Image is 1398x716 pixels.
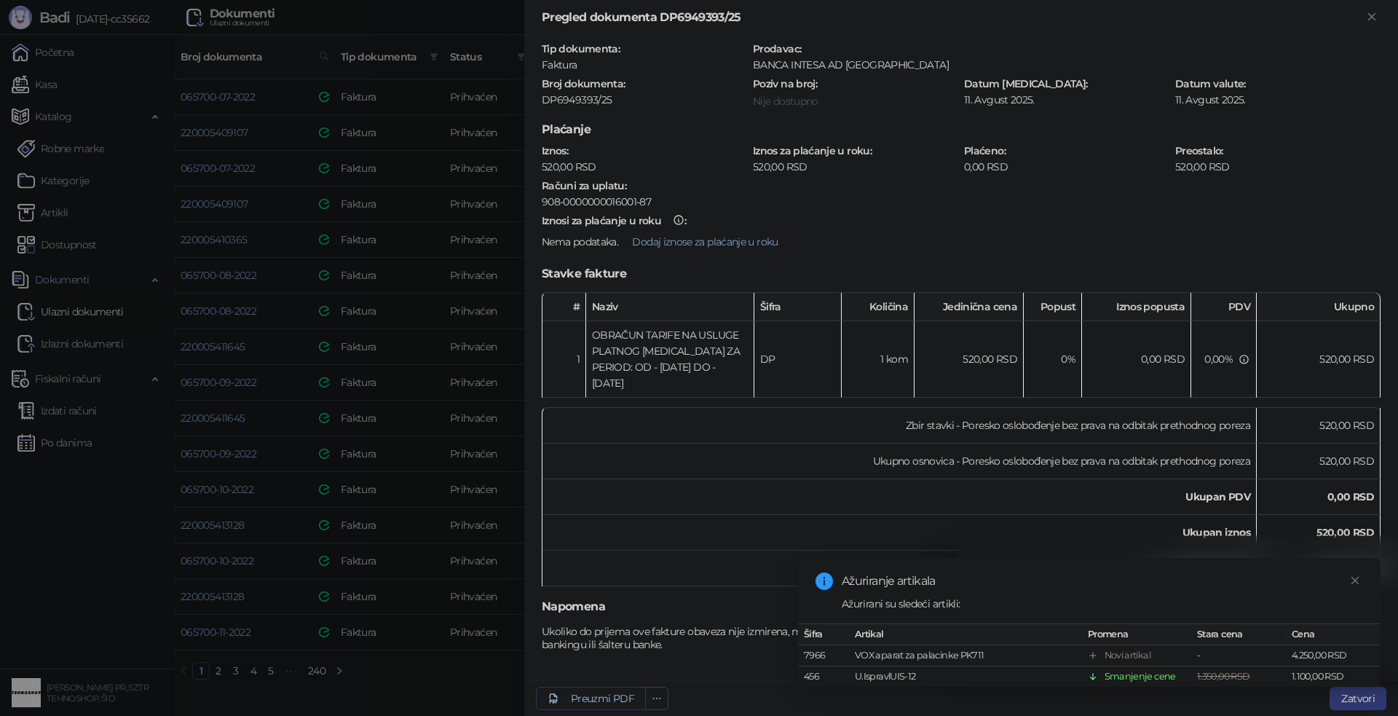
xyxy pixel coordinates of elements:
strong: Poziv na broj : [753,77,817,90]
th: Šifra [798,624,849,645]
th: Iznos popusta [1082,293,1191,321]
strong: Datum [MEDICAL_DATA] : [964,77,1088,90]
th: Artikal [849,624,1082,645]
div: Ažurirani su sledeći artikli: [842,596,1363,612]
th: Naziv [586,293,754,321]
div: Novi artikal [1105,648,1150,663]
span: info-circle [815,573,833,590]
div: Pregled dokumenta DP6949393/25 [542,9,1363,26]
div: 908-0000000016001-87 [542,195,1381,208]
th: Ukupno [1257,293,1381,321]
th: Cena [1286,624,1381,645]
th: # [542,293,586,321]
div: DP6949393/25 [540,93,749,106]
td: VOX aparat za palacinke PK711 [849,645,1082,666]
th: Popust [1024,293,1082,321]
button: Zatvori [1330,687,1386,710]
div: 520,00 RSD [540,160,749,173]
div: Ažuriranje artikala [842,573,1363,590]
td: DP [754,321,842,398]
a: Close [1347,573,1363,589]
td: 1.100,00 RSD [1286,666,1381,688]
strong: Tip dokumenta : [542,42,620,55]
td: 520,00 RSD [1257,408,1381,444]
div: BANCA INTESA AD [GEOGRAPHIC_DATA] [752,58,1380,71]
th: PDV [1191,293,1257,321]
td: U.IspravlUIS-12 [849,666,1082,688]
td: Ukupno osnovica - Poresko oslobođenje bez prava na odbitak prethodnog poreza [542,444,1257,479]
td: Zbir stavki - Poresko oslobođenje bez prava na odbitak prethodnog poreza [542,408,1257,444]
strong: Broj dokumenta : [542,77,625,90]
div: 0,00 RSD [963,160,1171,173]
td: 1 kom [842,321,915,398]
td: 4.250,00 RSD [1286,645,1381,666]
div: Iznosi za plaćanje u roku [542,216,661,226]
button: Dodaj iznose za plaćanje u roku [620,230,789,253]
span: ellipsis [652,693,662,704]
strong: Plaćeno : [964,144,1006,157]
strong: Preostalo : [1175,144,1223,157]
button: Zatvori [1363,9,1381,26]
strong: Ukupan iznos [1182,526,1250,539]
strong: 0,00 RSD [1327,490,1374,503]
td: 456 [798,666,849,688]
div: 520,00 RSD [751,160,960,173]
h5: Stavke fakture [542,265,1381,283]
span: 0,00 % [1204,353,1233,366]
div: 11. Avgust 2025. [963,93,1171,106]
td: 0,00 RSD [1082,321,1191,398]
span: close [1350,575,1360,586]
div: Preuzmi PDF [571,692,634,705]
td: 1 [542,321,586,398]
strong: Prodavac : [753,42,801,55]
strong: Iznos za plaćanje u roku : [753,144,872,157]
span: Nije dostupno [753,95,818,108]
th: Jedinična cena [915,293,1024,321]
strong: : [542,214,686,227]
strong: 520,00 RSD [1316,526,1374,539]
strong: Računi za uplatu : [542,179,626,192]
strong: Iznos : [542,144,568,157]
span: 1.350,00 RSD [1197,671,1249,682]
th: Promena [1082,624,1191,645]
a: Preuzmi PDF [536,687,646,710]
td: - [1191,645,1286,666]
div: . [540,230,1382,253]
td: 520,00 RSD [1257,321,1381,398]
div: 520,00 RSD [1174,160,1382,173]
td: 520,00 RSD [1257,444,1381,479]
h5: Plaćanje [542,121,1381,138]
th: Stara cena [1191,624,1286,645]
span: Nema podataka [542,235,617,248]
td: 7966 [798,645,849,666]
th: Količina [842,293,915,321]
strong: Datum valute : [1175,77,1246,90]
div: Ukoliko do prijema ove fakture obaveza nije izmirena, molimo Vas da sredstva obezbedite na svom t... [540,625,1382,651]
h5: Napomena [542,598,1381,615]
div: Smanjenje cene [1105,669,1176,684]
strong: Ukupan PDV [1185,490,1250,503]
div: OBRAČUN TARIFE NA USLUGE PLATNOG [MEDICAL_DATA] ZA PERIOD: OD - [DATE] DO - [DATE] [592,327,748,391]
div: Faktura [540,58,749,71]
td: 520,00 RSD [915,321,1024,398]
div: 11. Avgust 2025. [1174,93,1382,106]
th: Šifra [754,293,842,321]
td: 0% [1024,321,1082,398]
